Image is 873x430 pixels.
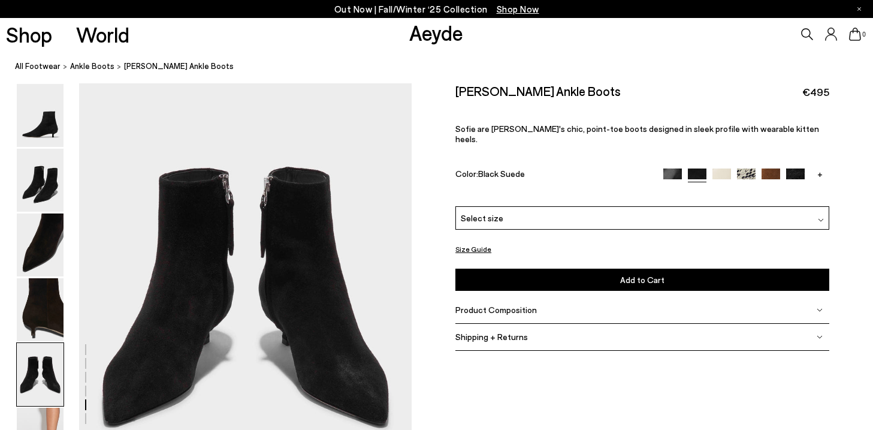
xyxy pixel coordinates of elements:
[861,31,867,38] span: 0
[455,168,651,182] div: Color:
[461,212,503,224] span: Select size
[455,242,491,257] button: Size Guide
[17,278,64,341] img: Sofie Suede Ankle Boots - Image 4
[50,70,59,79] img: tab_domain_overview_orange.svg
[34,19,59,29] div: v 4.0.25
[818,217,824,223] img: svg%3E
[455,269,829,291] button: Add to Cart
[455,83,621,98] h2: [PERSON_NAME] Ankle Boots
[17,84,64,147] img: Sofie Suede Ankle Boots - Image 1
[124,60,234,73] span: [PERSON_NAME] Ankle Boots
[76,24,129,45] a: World
[455,332,528,342] span: Shipping + Returns
[17,149,64,212] img: Sofie Suede Ankle Boots - Image 2
[15,60,61,73] a: All Footwear
[120,70,130,79] img: tab_keywords_by_traffic_grey.svg
[802,85,829,100] span: €495
[70,61,114,71] span: ankle boots
[849,28,861,41] a: 0
[334,2,539,17] p: Out Now | Fall/Winter ‘25 Collection
[70,60,114,73] a: ankle boots
[63,71,92,79] div: Dominio
[455,124,819,144] span: Sofie are [PERSON_NAME]'s chic, point-toe boots designed in sleek profile with wearable kitten he...
[6,24,52,45] a: Shop
[620,275,664,285] span: Add to Cart
[17,343,64,406] img: Sofie Suede Ankle Boots - Image 5
[19,19,29,29] img: logo_orange.svg
[811,168,829,179] a: +
[497,4,539,14] span: Navigate to /collections/new-in
[478,168,525,178] span: Black Suede
[19,31,29,41] img: website_grey.svg
[817,307,823,313] img: svg%3E
[455,305,537,315] span: Product Composition
[31,31,134,41] div: Dominio: [DOMAIN_NAME]
[15,50,873,83] nav: breadcrumb
[17,214,64,276] img: Sofie Suede Ankle Boots - Image 3
[817,334,823,340] img: svg%3E
[134,71,199,79] div: Keyword (traffico)
[409,20,463,45] a: Aeyde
